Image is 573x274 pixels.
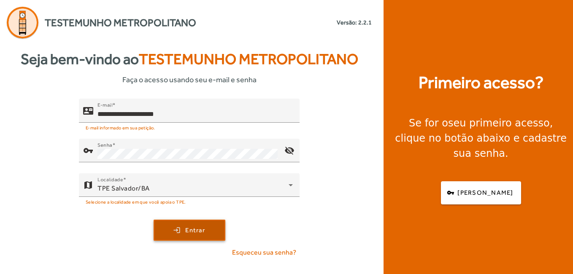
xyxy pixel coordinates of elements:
mat-icon: contact_mail [83,105,93,116]
strong: Seja bem-vindo ao [21,48,358,70]
span: Testemunho Metropolitano [139,51,358,67]
mat-hint: E-mail informado em sua petição. [86,123,155,132]
span: Entrar [185,226,205,235]
mat-label: E-mail [97,102,112,108]
span: Faça o acesso usando seu e-mail e senha [122,74,257,85]
small: Versão: 2.2.1 [337,18,372,27]
mat-icon: visibility_off [279,140,300,161]
span: Esqueceu sua senha? [232,247,296,258]
div: Se for o , clique no botão abaixo e cadastre sua senha. [394,116,568,161]
button: [PERSON_NAME] [441,181,521,204]
img: Logo Agenda [7,7,38,38]
mat-icon: map [83,180,93,190]
mat-label: Senha [97,142,112,148]
mat-icon: vpn_key [83,145,93,156]
strong: Primeiro acesso? [419,70,543,95]
mat-label: Localidade [97,177,123,183]
mat-hint: Selecione a localidade em que você apoia o TPE. [86,197,186,206]
span: Testemunho Metropolitano [45,15,196,30]
span: [PERSON_NAME] [457,188,513,198]
button: Entrar [154,220,225,241]
span: TPE Salvador/BA [97,184,150,192]
strong: seu primeiro acesso [448,117,550,129]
